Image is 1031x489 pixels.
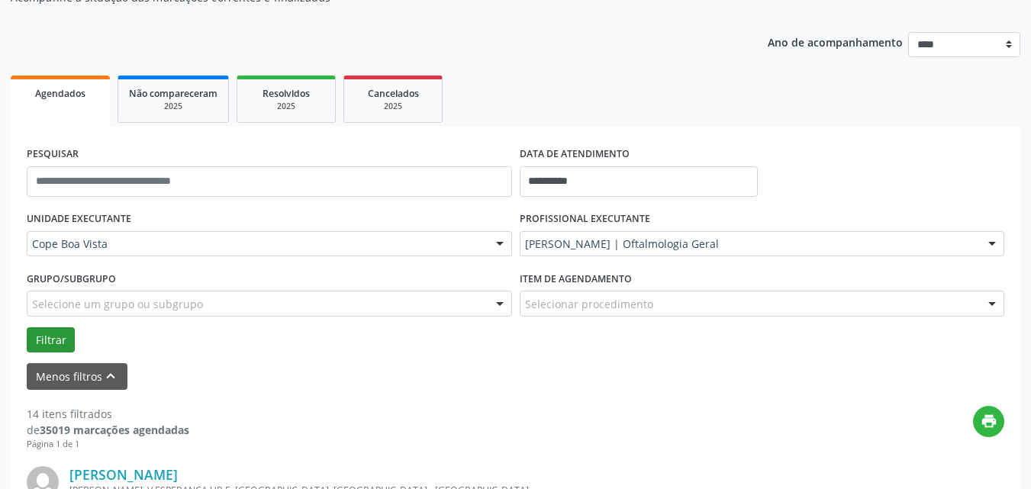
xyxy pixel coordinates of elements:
[27,363,127,390] button: Menos filtroskeyboard_arrow_up
[368,87,419,100] span: Cancelados
[129,101,217,112] div: 2025
[32,236,481,252] span: Cope Boa Vista
[520,208,650,231] label: PROFISSIONAL EXECUTANTE
[525,296,653,312] span: Selecionar procedimento
[355,101,431,112] div: 2025
[981,413,997,429] i: print
[27,143,79,166] label: PESQUISAR
[32,296,203,312] span: Selecione um grupo ou subgrupo
[263,87,310,100] span: Resolvidos
[248,101,324,112] div: 2025
[27,406,189,422] div: 14 itens filtrados
[69,466,178,483] a: [PERSON_NAME]
[27,327,75,353] button: Filtrar
[27,438,189,451] div: Página 1 de 1
[768,32,903,51] p: Ano de acompanhamento
[35,87,85,100] span: Agendados
[27,422,189,438] div: de
[129,87,217,100] span: Não compareceram
[973,406,1004,437] button: print
[27,267,116,291] label: Grupo/Subgrupo
[102,368,119,384] i: keyboard_arrow_up
[520,143,630,166] label: DATA DE ATENDIMENTO
[520,267,632,291] label: Item de agendamento
[40,423,189,437] strong: 35019 marcações agendadas
[525,236,974,252] span: [PERSON_NAME] | Oftalmologia Geral
[27,208,131,231] label: UNIDADE EXECUTANTE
